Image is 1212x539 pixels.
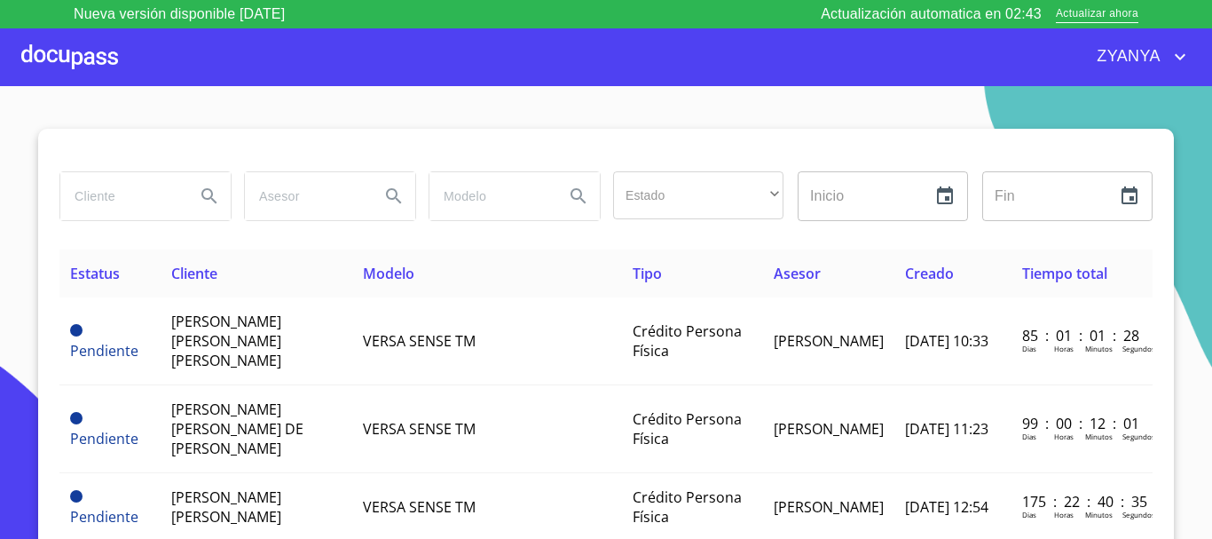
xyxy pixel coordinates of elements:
span: ZYANYA [1083,43,1169,71]
p: Segundos [1122,510,1155,519]
p: Minutos [1085,344,1113,353]
span: Estatus [70,264,120,283]
span: [DATE] 12:54 [905,497,988,517]
input: search [245,172,366,220]
p: Nueva versión disponible [DATE] [74,4,285,25]
input: search [60,172,181,220]
span: [PERSON_NAME] [774,331,884,351]
span: Pendiente [70,341,138,361]
button: Search [557,175,600,218]
button: Search [373,175,415,218]
span: Crédito Persona Física [633,409,742,448]
p: Dias [1022,344,1036,353]
p: 175 : 22 : 40 : 35 [1022,492,1142,511]
p: Actualización automatica en 02:43 [821,4,1042,25]
span: Tiempo total [1022,264,1107,283]
span: VERSA SENSE TM [363,331,476,351]
span: [PERSON_NAME] [PERSON_NAME] [171,487,281,527]
span: Pendiente [70,507,138,527]
div: ​ [613,171,783,219]
p: Dias [1022,432,1036,441]
span: Pendiente [70,490,83,503]
span: [DATE] 10:33 [905,331,988,351]
span: Pendiente [70,324,83,337]
button: Search [188,175,231,218]
p: Horas [1054,432,1074,441]
span: Actualizar ahora [1056,5,1138,24]
span: [PERSON_NAME] [PERSON_NAME] [PERSON_NAME] [171,312,281,370]
span: Creado [905,264,954,283]
p: Minutos [1085,432,1113,441]
p: Horas [1054,510,1074,519]
span: VERSA SENSE TM [363,419,476,439]
span: Asesor [774,264,821,283]
input: search [429,172,550,220]
span: [DATE] 11:23 [905,419,988,439]
span: VERSA SENSE TM [363,497,476,517]
span: Modelo [363,264,414,283]
span: Crédito Persona Física [633,487,742,527]
span: [PERSON_NAME] [PERSON_NAME] DE [PERSON_NAME] [171,400,303,458]
span: Pendiente [70,429,138,448]
p: Segundos [1122,344,1155,353]
p: 99 : 00 : 12 : 01 [1022,414,1142,433]
span: [PERSON_NAME] [774,419,884,439]
p: Segundos [1122,432,1155,441]
p: Minutos [1085,510,1113,519]
button: account of current user [1083,43,1191,71]
span: Tipo [633,264,662,283]
span: Cliente [171,264,217,283]
p: 85 : 01 : 01 : 28 [1022,326,1142,345]
span: [PERSON_NAME] [774,497,884,517]
p: Dias [1022,510,1036,519]
p: Horas [1054,344,1074,353]
span: Crédito Persona Física [633,321,742,361]
span: Pendiente [70,412,83,424]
